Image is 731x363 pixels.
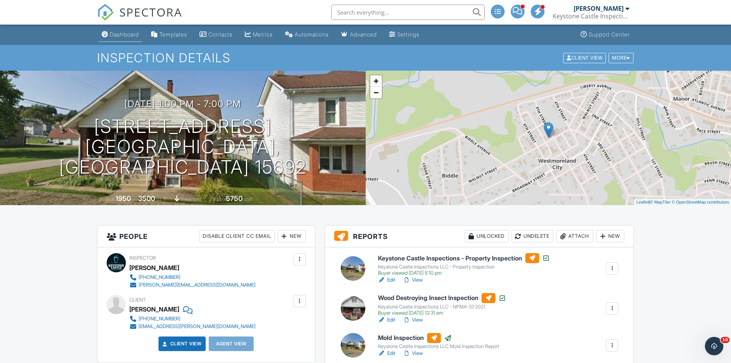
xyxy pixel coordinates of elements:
h3: People [97,225,315,247]
a: Metrics [242,28,276,42]
a: Dashboard [99,28,142,42]
h3: Reports [325,225,634,247]
div: Contacts [208,31,233,38]
a: Settings [386,28,422,42]
div: Buyer viewed [DATE] 5:10 pm [378,270,550,276]
div: New [278,230,306,242]
div: Attach [556,230,593,242]
div: Support Center [589,31,630,38]
a: View [403,350,423,357]
span: sq. ft. [156,196,167,202]
a: [PHONE_NUMBER] [129,315,256,323]
div: Settings [397,31,419,38]
div: [PERSON_NAME] [574,5,624,12]
a: Automations (Advanced) [282,28,332,42]
a: [PERSON_NAME][EMAIL_ADDRESS][DOMAIN_NAME] [129,281,256,289]
a: Edit [378,350,395,357]
a: Edit [378,316,395,324]
h6: Mold Inspection [378,333,499,343]
span: Lot Size [209,196,225,202]
a: View [403,276,423,284]
h1: [STREET_ADDRESS] [GEOGRAPHIC_DATA], [GEOGRAPHIC_DATA] 15692 [12,116,353,177]
span: 10 [721,337,729,343]
div: Client View [563,53,606,63]
div: Disable Client CC Email [199,230,275,242]
input: Search everything... [331,5,485,20]
div: [PERSON_NAME] [129,262,179,273]
span: sq.ft. [244,196,253,202]
div: 3500 [138,194,155,202]
a: © OpenStreetMap contributors [672,200,729,204]
img: The Best Home Inspection Software - Spectora [97,4,114,21]
a: SPECTORA [97,10,182,27]
div: Templates [159,31,187,38]
h6: Keystone Castle Inspections - Property Inspection [378,253,550,263]
span: Inspector [129,255,156,261]
div: | [634,199,731,206]
a: Templates [148,28,190,42]
div: More [609,53,634,63]
a: © MapTiler [650,200,671,204]
span: Client [129,297,146,303]
div: Buyer viewed [DATE] 12:31 am [378,310,506,316]
a: Zoom out [370,87,382,98]
h6: Wood Destroying Insect Inspection [378,293,506,303]
div: Keystone Castle Inspections LLC [553,12,629,20]
a: View [403,316,423,324]
a: Contacts [196,28,236,42]
a: [EMAIL_ADDRESS][PERSON_NAME][DOMAIN_NAME] [129,323,256,330]
div: [PHONE_NUMBER] [139,274,180,280]
div: Dashboard [110,31,139,38]
div: 1950 [116,194,131,202]
a: Client View [161,340,202,348]
span: basement [181,196,201,202]
a: Keystone Castle Inspections - Property Inspection Keystone Castle Inspections LLC - Property Insp... [378,253,550,276]
div: Keystone Castle Inspections LLC - NPMA-33 2021 [378,304,506,310]
div: Advanced [350,31,377,38]
div: [PERSON_NAME] [129,303,179,315]
a: Edit [378,276,395,284]
h1: Inspection Details [97,51,634,65]
div: Unlocked [465,230,508,242]
div: 5750 [226,194,243,202]
a: Mold Inspection Keystone Castle Inspections LLC Mold Inspection Report [378,333,499,350]
span: Built [106,196,114,202]
div: Metrics [253,31,273,38]
a: Client View [563,55,608,60]
a: Leaflet [636,200,649,204]
a: Wood Destroying Insect Inspection Keystone Castle Inspections LLC - NPMA-33 2021 Buyer viewed [DA... [378,293,506,316]
a: Zoom in [370,75,382,87]
div: New [596,230,624,242]
div: Keystone Castle Inspections LLC - Property Inspection [378,264,550,270]
a: Advanced [338,28,380,42]
h3: [DATE] 1:00 pm - 7:00 pm [124,99,241,109]
div: [EMAIL_ADDRESS][PERSON_NAME][DOMAIN_NAME] [139,323,256,330]
div: Undelete [512,230,553,242]
span: SPECTORA [119,4,182,20]
div: Keystone Castle Inspections LLC Mold Inspection Report [378,343,499,350]
div: [PHONE_NUMBER] [139,316,180,322]
div: Automations [295,31,329,38]
div: [PERSON_NAME][EMAIL_ADDRESS][DOMAIN_NAME] [139,282,256,288]
a: [PHONE_NUMBER] [129,273,256,281]
iframe: Intercom live chat [705,337,723,355]
a: Support Center [578,28,633,42]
